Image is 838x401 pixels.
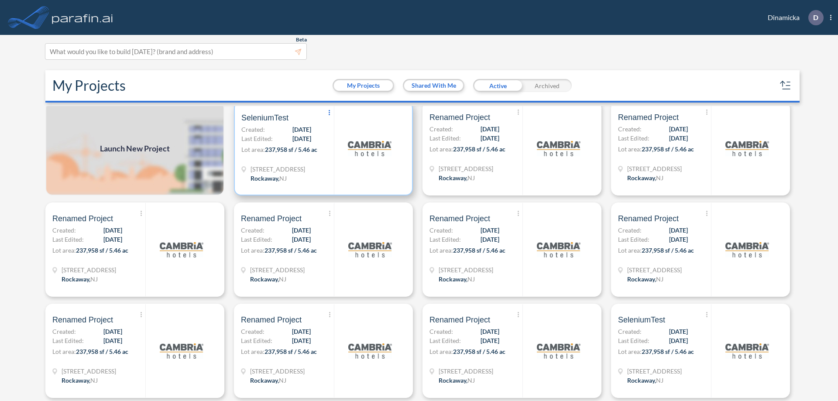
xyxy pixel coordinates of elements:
span: NJ [279,175,287,182]
span: Renamed Project [429,315,490,325]
span: [DATE] [292,327,311,336]
span: [DATE] [103,235,122,244]
span: [DATE] [481,226,499,235]
span: [DATE] [103,226,122,235]
span: Last Edited: [241,134,273,143]
span: Rockaway , [250,377,279,384]
span: 321 Mt Hope Ave [439,367,493,376]
span: 321 Mt Hope Ave [627,367,682,376]
div: Dinamicka [755,10,831,25]
span: 237,958 sf / 5.46 ac [264,348,317,355]
span: Renamed Project [429,213,490,224]
span: [DATE] [669,336,688,345]
h2: My Projects [52,77,126,94]
span: Rockaway , [62,377,90,384]
span: Last Edited: [429,235,461,244]
span: Created: [618,124,642,134]
span: Last Edited: [241,336,272,345]
span: Lot area: [241,348,264,355]
span: Created: [618,226,642,235]
span: [DATE] [292,134,311,143]
span: NJ [656,377,663,384]
span: 321 Mt Hope Ave [627,164,682,173]
span: Rockaway , [251,175,279,182]
div: Rockaway, NJ [627,173,663,182]
span: Renamed Project [52,213,113,224]
span: Created: [52,327,76,336]
span: 237,958 sf / 5.46 ac [642,145,694,153]
span: NJ [656,174,663,182]
span: [DATE] [481,336,499,345]
span: NJ [279,377,286,384]
span: Created: [52,226,76,235]
span: 321 Mt Hope Ave [627,265,682,274]
span: NJ [467,174,475,182]
span: SeleniumTest [241,113,288,123]
span: 321 Mt Hope Ave [250,367,305,376]
span: [DATE] [292,226,311,235]
span: Created: [429,327,453,336]
img: logo [537,329,580,373]
span: Renamed Project [429,112,490,123]
div: Rockaway, NJ [250,376,286,385]
span: 237,958 sf / 5.46 ac [264,247,317,254]
span: SeleniumTest [618,315,665,325]
img: logo [348,329,392,373]
span: Created: [429,124,453,134]
img: logo [725,228,769,271]
div: Rockaway, NJ [62,274,98,284]
span: Last Edited: [618,134,649,143]
span: Lot area: [618,348,642,355]
span: Renamed Project [241,213,302,224]
img: logo [537,127,580,170]
span: 321 Mt Hope Ave [250,265,305,274]
span: Renamed Project [618,112,679,123]
span: Lot area: [241,247,264,254]
span: NJ [656,275,663,283]
span: [DATE] [103,336,122,345]
span: Lot area: [241,146,265,153]
span: 237,958 sf / 5.46 ac [453,145,505,153]
span: NJ [279,275,286,283]
span: Last Edited: [429,134,461,143]
span: Renamed Project [52,315,113,325]
span: Lot area: [429,247,453,254]
span: NJ [467,275,475,283]
span: Last Edited: [52,235,84,244]
span: [DATE] [292,336,311,345]
div: Rockaway, NJ [627,376,663,385]
span: [DATE] [481,134,499,143]
div: Rockaway, NJ [439,173,475,182]
span: Last Edited: [618,235,649,244]
span: Created: [241,226,264,235]
span: [DATE] [292,125,311,134]
div: Active [473,79,522,92]
span: [DATE] [669,327,688,336]
img: logo [160,228,203,271]
span: NJ [90,377,98,384]
div: Rockaway, NJ [62,376,98,385]
span: NJ [90,275,98,283]
span: 321 Mt Hope Ave [439,265,493,274]
span: Rockaway , [439,174,467,182]
a: Launch New Project [45,101,224,195]
span: Launch New Project [100,143,170,154]
span: Renamed Project [618,213,679,224]
img: logo [348,228,392,271]
span: [DATE] [481,124,499,134]
div: Rockaway, NJ [439,376,475,385]
span: Lot area: [618,145,642,153]
img: add [45,101,224,195]
span: 321 Mt Hope Ave [62,265,116,274]
span: 237,958 sf / 5.46 ac [453,348,505,355]
span: Renamed Project [241,315,302,325]
img: logo [348,127,392,170]
span: Rockaway , [62,275,90,283]
div: Rockaway, NJ [439,274,475,284]
span: Lot area: [618,247,642,254]
span: 237,958 sf / 5.46 ac [642,348,694,355]
span: Lot area: [429,145,453,153]
span: Last Edited: [618,336,649,345]
button: Shared With Me [404,80,463,91]
img: logo [537,228,580,271]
